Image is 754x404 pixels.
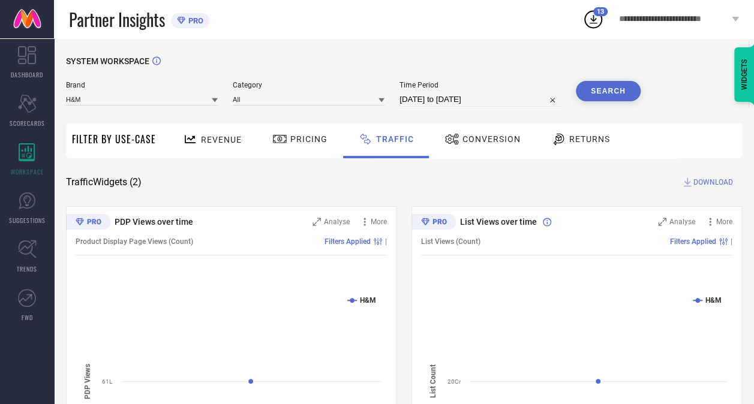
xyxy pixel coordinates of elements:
button: Search [576,81,641,101]
span: More [716,218,732,226]
span: List Views (Count) [421,237,480,246]
text: 61L [102,378,113,385]
tspan: List Count [429,364,437,398]
input: Select time period [399,92,561,107]
span: Category [233,81,384,89]
tspan: PDP Views [83,363,92,399]
span: Partner Insights [69,7,165,32]
span: FWD [22,313,33,322]
span: More [371,218,387,226]
text: 20Cr [447,378,461,385]
span: Pricing [290,134,328,144]
span: 13 [597,8,604,16]
span: DOWNLOAD [693,176,733,188]
svg: Zoom [313,218,321,226]
span: Analyse [324,218,350,226]
text: H&M [705,296,722,304]
span: Traffic Widgets ( 2 ) [66,176,142,188]
span: WORKSPACE [11,167,44,176]
span: Traffic [376,134,414,144]
span: Returns [569,134,610,144]
span: Analyse [669,218,695,226]
span: | [385,237,387,246]
span: PRO [185,16,203,25]
div: Premium [66,214,110,232]
span: SUGGESTIONS [9,216,46,225]
svg: Zoom [658,218,666,226]
span: TRENDS [17,264,37,273]
span: SCORECARDS [10,119,45,128]
span: DASHBOARD [11,70,43,79]
span: Time Period [399,81,561,89]
div: Premium [411,214,456,232]
div: Open download list [582,8,604,30]
span: List Views over time [460,217,537,227]
span: Revenue [201,135,242,144]
span: Product Display Page Views (Count) [76,237,193,246]
span: Filter By Use-Case [72,132,156,146]
span: | [731,237,732,246]
text: H&M [360,296,376,304]
span: Brand [66,81,218,89]
span: SYSTEM WORKSPACE [66,56,149,66]
span: Filters Applied [670,237,716,246]
span: PDP Views over time [115,217,193,227]
span: Filters Applied [325,237,371,246]
span: Conversion [462,134,521,144]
